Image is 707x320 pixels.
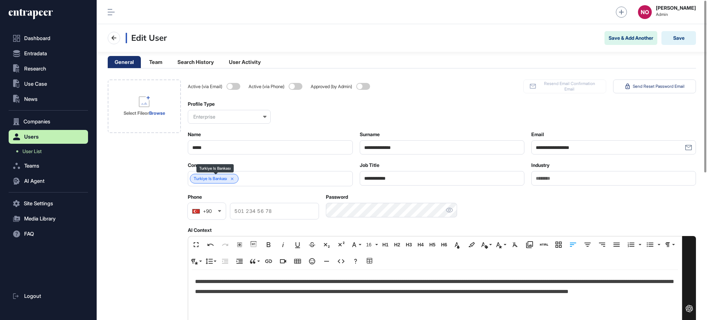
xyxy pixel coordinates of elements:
a: Dashboard [9,31,88,45]
button: Bold (Ctrl+B) [262,238,275,252]
button: Ordered List [637,238,642,252]
button: Add HTML [537,238,551,252]
label: Company [188,162,209,168]
span: H6 [439,242,449,248]
button: H2 [392,238,402,252]
button: H3 [404,238,414,252]
span: Entradata [24,51,47,56]
button: H5 [427,238,437,252]
button: Send Reset Password Email [613,79,696,93]
button: Media Library [9,212,88,226]
button: Save & Add Another [604,31,657,45]
label: Name [188,132,201,137]
a: Turkiye Is Bankası [194,176,227,181]
button: Text Color [451,238,464,252]
button: Paragraph Format [662,238,676,252]
li: General [108,56,141,68]
label: Email [531,132,544,137]
span: Active (via Phone) [249,84,286,89]
button: Users [9,130,88,144]
span: Companies [23,119,50,124]
a: Browse [149,110,165,116]
button: Background Color [465,238,478,252]
span: Use Case [24,81,47,87]
div: Turkiye Is Bankası [199,166,231,170]
span: Media Library [24,216,56,222]
span: AI Agent [24,178,45,184]
div: Select FileorBrowse [108,79,181,133]
button: Companies [9,115,88,129]
button: Subscript [320,238,333,252]
button: Insert Video [277,254,290,268]
img: Turkey [192,209,200,214]
label: AI Context [188,227,212,233]
span: Admin [656,12,696,17]
label: Surname [360,132,380,137]
button: Site Settings [9,197,88,210]
li: User Activity [222,56,268,68]
div: Profile Image [108,79,181,133]
span: H5 [427,242,437,248]
span: H2 [392,242,402,248]
label: Job Title [360,162,379,168]
button: Decrease Indent (Ctrl+[) [219,254,232,268]
span: Logout [24,293,41,299]
button: Align Center [581,238,594,252]
button: Superscript [335,238,348,252]
div: +90 [203,209,212,214]
button: Save [661,31,696,45]
button: FAQ [9,227,88,241]
button: H6 [439,238,449,252]
span: Teams [24,163,39,169]
button: H1 [380,238,390,252]
label: Profile Type [188,101,215,107]
button: Clear Formatting [509,238,522,252]
div: or [124,110,165,116]
button: Select All [233,238,246,252]
label: Password [326,194,348,200]
span: Send Reset Password Email [633,84,685,89]
button: Unordered List [643,238,657,252]
span: Users [24,134,39,140]
button: Align Justify [610,238,623,252]
button: 16 [364,238,379,252]
button: Code View [335,254,348,268]
button: Inline Class [480,238,493,252]
span: Active (via Email) [188,84,224,89]
strong: Select File [124,110,145,116]
strong: [PERSON_NAME] [656,5,696,11]
button: Insert Horizontal Line [320,254,333,268]
button: Fullscreen [190,238,203,252]
a: User List [12,145,88,158]
span: Approved (by Admin) [311,84,353,89]
span: News [24,96,38,102]
button: News [9,92,88,106]
button: Strikethrough (Ctrl+S) [306,238,319,252]
span: User List [22,149,42,154]
button: Redo (Ctrl+Shift+Z) [219,238,232,252]
button: Italic (Ctrl+I) [277,238,290,252]
button: Media Library [523,238,536,252]
button: Line Height [204,254,217,268]
span: 16 [365,242,375,248]
button: Font Family [349,238,362,252]
button: Underline (Ctrl+U) [291,238,304,252]
button: Align Right [595,238,609,252]
button: Ordered List [624,238,638,252]
button: Teams [9,159,88,173]
button: Inline Style [494,238,507,252]
span: H3 [404,242,414,248]
span: H4 [415,242,426,248]
span: Research [24,66,46,72]
span: Dashboard [24,36,50,41]
button: Use Case [9,77,88,91]
button: NO [638,5,652,19]
li: Search History [171,56,221,68]
button: Responsive Layout [552,238,565,252]
button: Emoticons [306,254,319,268]
button: Paragraph Style [190,254,203,268]
span: H1 [380,242,390,248]
label: Phone [188,194,202,200]
button: AI Agent [9,174,88,188]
